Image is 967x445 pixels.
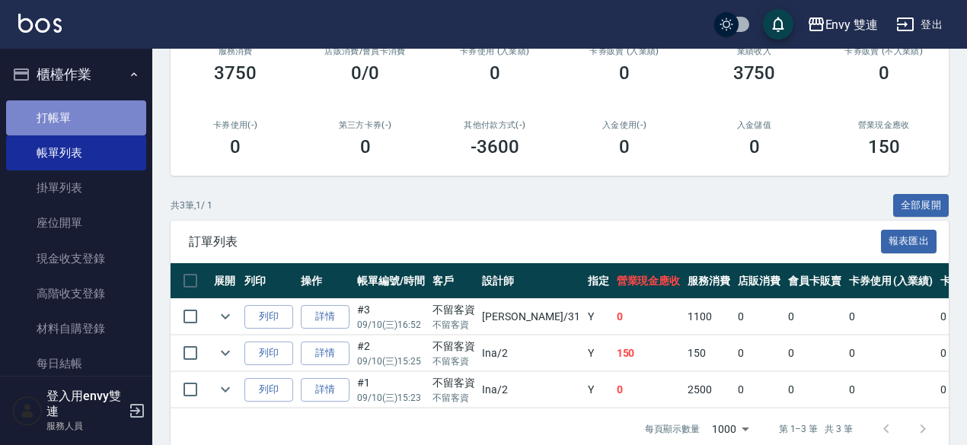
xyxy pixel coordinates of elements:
[241,263,297,299] th: 列印
[784,372,845,408] td: 0
[189,234,881,250] span: 訂單列表
[448,46,541,56] h2: 卡券使用 (入業績)
[779,422,853,436] p: 第 1–3 筆 共 3 筆
[578,46,671,56] h2: 卡券販賣 (入業績)
[46,419,124,433] p: 服務人員
[478,263,583,299] th: 設計師
[189,120,282,130] h2: 卡券使用(-)
[214,305,237,328] button: expand row
[645,422,700,436] p: 每頁顯示數量
[244,342,293,365] button: 列印
[684,372,734,408] td: 2500
[784,335,845,371] td: 0
[881,234,937,248] a: 報表匯出
[890,11,949,39] button: 登出
[12,396,43,426] img: Person
[318,46,411,56] h2: 店販消費 /會員卡消費
[6,100,146,135] a: 打帳單
[613,372,685,408] td: 0
[619,136,630,157] h3: 0
[784,299,845,335] td: 0
[432,391,475,405] p: 不留客資
[801,9,885,40] button: Envy 雙連
[879,62,889,84] h3: 0
[214,342,237,364] button: expand row
[893,194,949,218] button: 全部展開
[733,62,776,84] h3: 3750
[613,299,685,335] td: 0
[6,205,146,240] a: 座位開單
[734,372,784,408] td: 0
[734,263,784,299] th: 店販消費
[6,135,146,170] a: 帳單列表
[448,120,541,130] h2: 其他付款方式(-)
[429,263,479,299] th: 客戶
[868,136,900,157] h3: 150
[471,136,519,157] h3: -3600
[432,339,475,354] div: 不留客資
[301,305,349,329] a: 詳情
[171,199,212,212] p: 共 3 筆, 1 / 1
[357,318,425,332] p: 09/10 (三) 16:52
[301,342,349,365] a: 詳情
[684,299,734,335] td: 1100
[6,346,146,381] a: 每日結帳
[613,263,685,299] th: 營業現金應收
[684,335,734,371] td: 150
[6,276,146,311] a: 高階收支登錄
[6,170,146,205] a: 掛單列表
[763,9,793,40] button: save
[432,302,475,318] div: 不留客資
[360,136,371,157] h3: 0
[845,263,937,299] th: 卡券使用 (入業績)
[584,299,613,335] td: Y
[351,62,379,84] h3: 0/0
[825,15,879,34] div: Envy 雙連
[584,372,613,408] td: Y
[353,299,429,335] td: #3
[214,62,257,84] h3: 3750
[301,378,349,402] a: 詳情
[707,46,800,56] h2: 業績收入
[734,335,784,371] td: 0
[210,263,241,299] th: 展開
[734,299,784,335] td: 0
[432,318,475,332] p: 不留客資
[784,263,845,299] th: 會員卡販賣
[478,299,583,335] td: [PERSON_NAME] /31
[432,375,475,391] div: 不留客資
[881,230,937,253] button: 報表匯出
[684,263,734,299] th: 服務消費
[838,120,930,130] h2: 營業現金應收
[353,335,429,371] td: #2
[578,120,671,130] h2: 入金使用(-)
[6,241,146,276] a: 現金收支登錄
[6,311,146,346] a: 材料自購登錄
[707,120,800,130] h2: 入金儲值
[619,62,630,84] h3: 0
[584,335,613,371] td: Y
[189,46,282,56] h3: 服務消費
[353,263,429,299] th: 帳單編號/時間
[214,378,237,401] button: expand row
[845,335,937,371] td: 0
[46,389,124,419] h5: 登入用envy雙連
[845,299,937,335] td: 0
[297,263,353,299] th: 操作
[749,136,760,157] h3: 0
[18,14,62,33] img: Logo
[230,136,241,157] h3: 0
[244,378,293,402] button: 列印
[478,335,583,371] td: Ina /2
[845,372,937,408] td: 0
[838,46,930,56] h2: 卡券販賣 (不入業績)
[478,372,583,408] td: Ina /2
[318,120,411,130] h2: 第三方卡券(-)
[490,62,500,84] h3: 0
[244,305,293,329] button: 列印
[432,354,475,368] p: 不留客資
[6,55,146,94] button: 櫃檯作業
[357,391,425,405] p: 09/10 (三) 15:23
[613,335,685,371] td: 150
[353,372,429,408] td: #1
